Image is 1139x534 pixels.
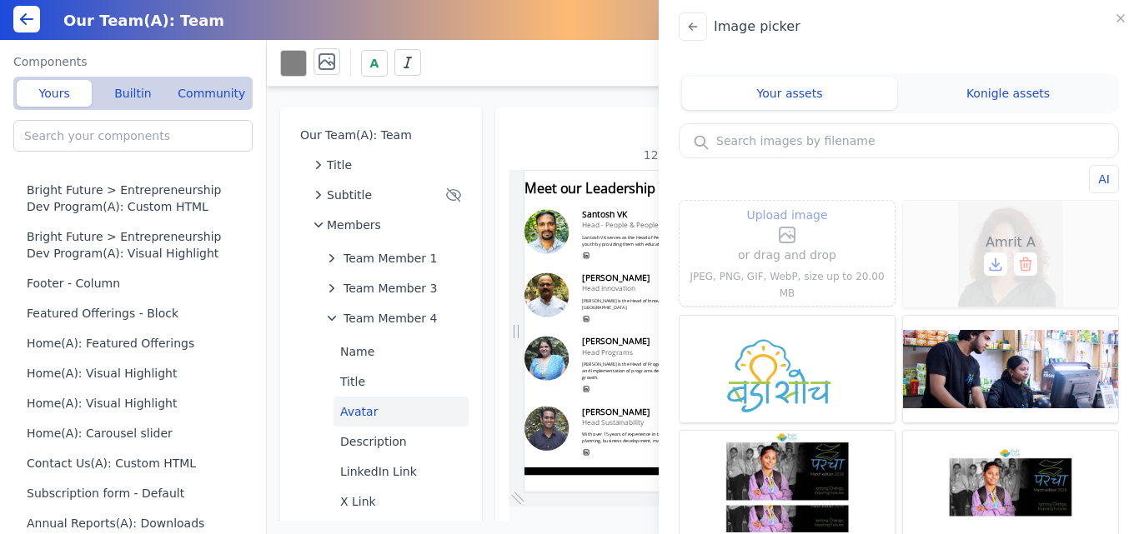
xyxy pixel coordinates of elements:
button: Delete this asset [1014,252,1037,276]
button: Download this asset [984,252,1007,276]
img: Badi-Soch-logo [680,316,895,422]
p: or drag and drop [738,245,836,265]
p: JPEG, PNG, GIF, WebP, size up to 20.00 MB [686,268,888,302]
img: badi-soch [903,316,1118,422]
p: Santosh VK [173,116,1067,146]
button: AI [1089,165,1119,193]
input: Search images by filename [680,124,1118,157]
span: AI [1095,171,1113,187]
p: Head - People & People Support [173,149,1067,176]
p: Santosh VK serves as the Head of People & People Support at Bright Future India, a non-government... [173,189,1067,229]
span: Upload image [746,205,827,225]
span: Amrit A [986,232,1036,252]
button: Konigle assets [901,77,1116,110]
h2: Image picker [714,17,800,37]
p: [PERSON_NAME] is the Head of Innovation at Bright Future, an organization based in [GEOGRAPHIC_DA... [173,379,1067,419]
p: [PERSON_NAME] [173,306,1067,336]
p: Head Innovation [173,339,1067,366]
button: Your assets [682,77,897,110]
p: [PERSON_NAME] [173,496,1067,526]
